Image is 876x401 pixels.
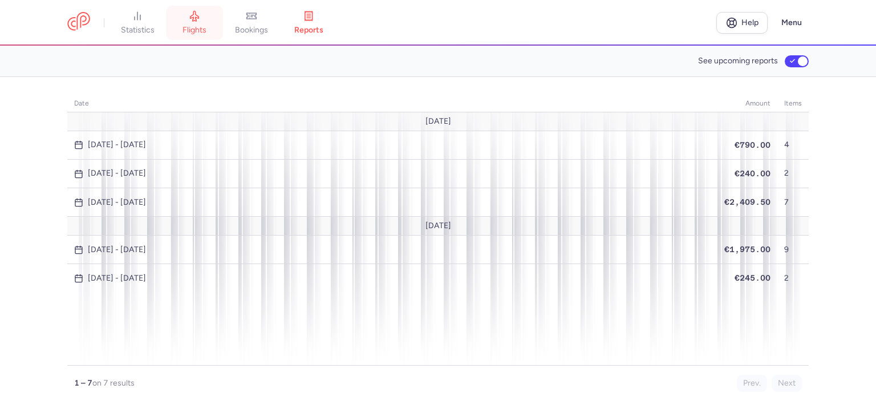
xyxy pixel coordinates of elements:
span: [DATE] [425,117,451,126]
td: 9 [777,236,809,264]
span: statistics [121,25,155,35]
span: [DATE] [425,221,451,230]
time: [DATE] - [DATE] [88,140,146,149]
time: [DATE] - [DATE] [88,169,146,178]
span: See upcoming reports [698,56,778,66]
span: reports [294,25,323,35]
a: bookings [223,10,280,35]
span: €790.00 [735,140,770,149]
th: date [67,95,717,112]
span: Help [741,18,759,27]
time: [DATE] - [DATE] [88,274,146,283]
td: 7 [777,188,809,217]
td: 4 [777,131,809,159]
span: flights [182,25,206,35]
span: €245.00 [735,273,770,282]
a: statistics [109,10,166,35]
time: [DATE] - [DATE] [88,198,146,207]
span: €1,975.00 [724,245,770,254]
button: Next [772,375,802,392]
span: €240.00 [735,169,770,178]
button: Prev. [737,375,767,392]
a: Help [716,12,768,34]
span: bookings [235,25,268,35]
span: €2,409.50 [724,197,770,206]
a: flights [166,10,223,35]
a: reports [280,10,337,35]
th: amount [717,95,777,112]
time: [DATE] - [DATE] [88,245,146,254]
a: CitizenPlane red outlined logo [67,12,90,33]
th: items [777,95,809,112]
td: 2 [777,264,809,293]
strong: 1 – 7 [74,378,92,388]
td: 2 [777,159,809,188]
span: on 7 results [92,378,135,388]
button: Menu [774,12,809,34]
